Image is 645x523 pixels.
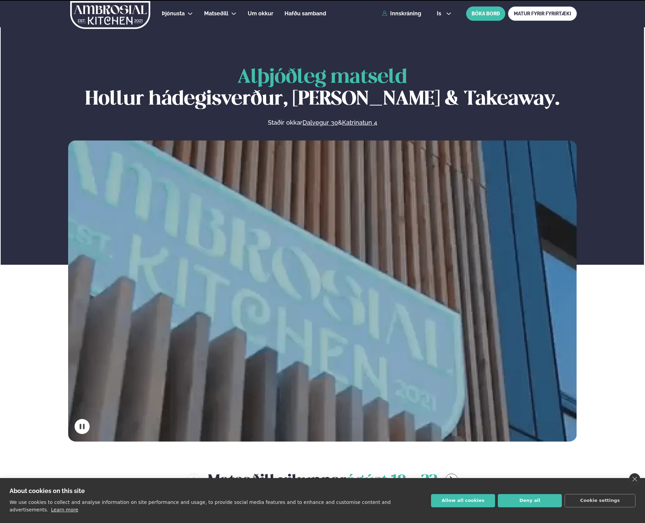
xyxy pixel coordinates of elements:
[445,474,458,486] button: menu-btn-right
[248,10,273,17] span: Um okkur
[382,11,421,17] a: Innskráning
[508,6,577,21] a: MATUR FYRIR FYRIRTÆKI
[237,68,407,87] span: Alþjóðleg matseld
[431,11,457,16] button: is
[347,474,437,489] span: ágúst 18 - 22
[303,119,338,127] a: Dalvegur 30
[431,494,495,507] button: Allow all cookies
[248,10,273,18] a: Um okkur
[285,10,326,18] a: Hafðu samband
[10,487,85,494] strong: About cookies on this site
[437,11,443,16] span: is
[208,469,437,491] h2: Matseðill vikunnar
[70,1,151,29] img: logo
[162,10,185,17] span: Þjónusta
[10,499,391,512] p: We use cookies to collect and analyse information on site performance and usage, to provide socia...
[204,10,228,17] span: Matseðill
[466,6,505,21] button: BÓKA BORÐ
[629,473,640,485] a: close
[194,119,451,127] p: Staðir okkar &
[565,494,635,507] button: Cookie settings
[51,507,78,512] a: Learn more
[162,10,185,18] a: Þjónusta
[187,474,200,486] button: menu-btn-left
[285,10,326,17] span: Hafðu samband
[204,10,228,18] a: Matseðill
[68,67,577,110] h1: Hollur hádegisverður, [PERSON_NAME] & Takeaway.
[498,494,562,507] button: Deny all
[342,119,377,127] a: Katrinatun 4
